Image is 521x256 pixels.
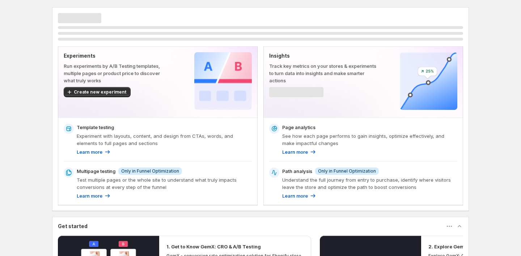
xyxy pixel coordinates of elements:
a: Learn more [77,148,111,156]
p: Path analysis [282,168,312,175]
p: Experiments [64,52,171,59]
p: Run experiments by A/B Testing templates, multiple pages or product price to discover what truly ... [64,62,171,84]
p: Learn more [282,148,308,156]
span: Create new experiment [74,89,126,95]
a: Learn more [282,148,317,156]
h2: 1. Get to Know GemX: CRO & A/B Testing [166,243,261,250]
p: Insights [269,52,377,59]
span: Only in Funnel Optimization [318,168,376,174]
p: Learn more [282,192,308,199]
p: Multipage testing [77,168,115,175]
h3: Get started [58,223,88,230]
p: Understand the full journey from entry to purchase, identify where visitors leave the store and o... [282,176,457,191]
p: Test multiple pages or the whole site to understand what truly impacts conversions at every step ... [77,176,252,191]
a: Learn more [282,192,317,199]
p: Learn more [77,148,102,156]
p: Page analytics [282,124,315,131]
span: Only in Funnel Optimization [121,168,179,174]
p: Track key metrics on your stores & experiments to turn data into insights and make smarter actions [269,62,377,84]
p: See how each page performs to gain insights, optimize effectively, and make impactful changes [282,132,457,147]
img: Experiments [194,52,252,110]
button: Create new experiment [64,87,131,97]
p: Experiment with layouts, content, and design from CTAs, words, and elements to full pages and sec... [77,132,252,147]
img: Insights [400,52,457,110]
a: Learn more [77,192,111,199]
p: Learn more [77,192,102,199]
p: Template testing [77,124,114,131]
